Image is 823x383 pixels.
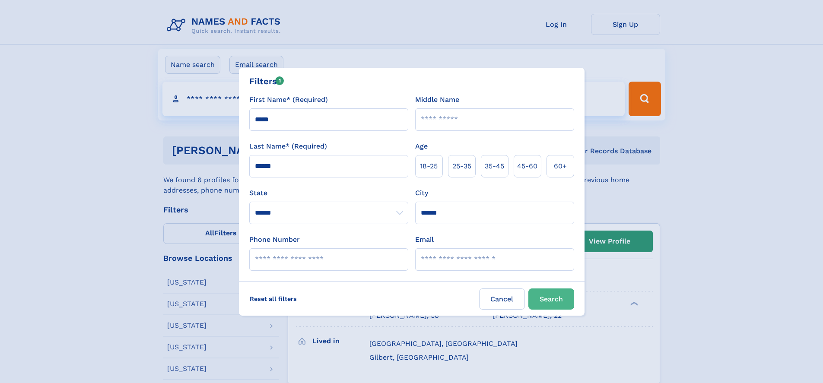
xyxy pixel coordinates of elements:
span: 25‑35 [452,161,471,171]
label: Email [415,234,434,245]
label: Middle Name [415,95,459,105]
span: 35‑45 [485,161,504,171]
label: State [249,188,408,198]
label: Reset all filters [244,288,302,309]
span: 18‑25 [420,161,438,171]
div: Filters [249,75,284,88]
label: First Name* (Required) [249,95,328,105]
label: Last Name* (Required) [249,141,327,152]
label: Phone Number [249,234,300,245]
span: 45‑60 [517,161,537,171]
label: Age [415,141,428,152]
span: 60+ [554,161,567,171]
label: Cancel [479,288,525,310]
label: City [415,188,428,198]
button: Search [528,288,574,310]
